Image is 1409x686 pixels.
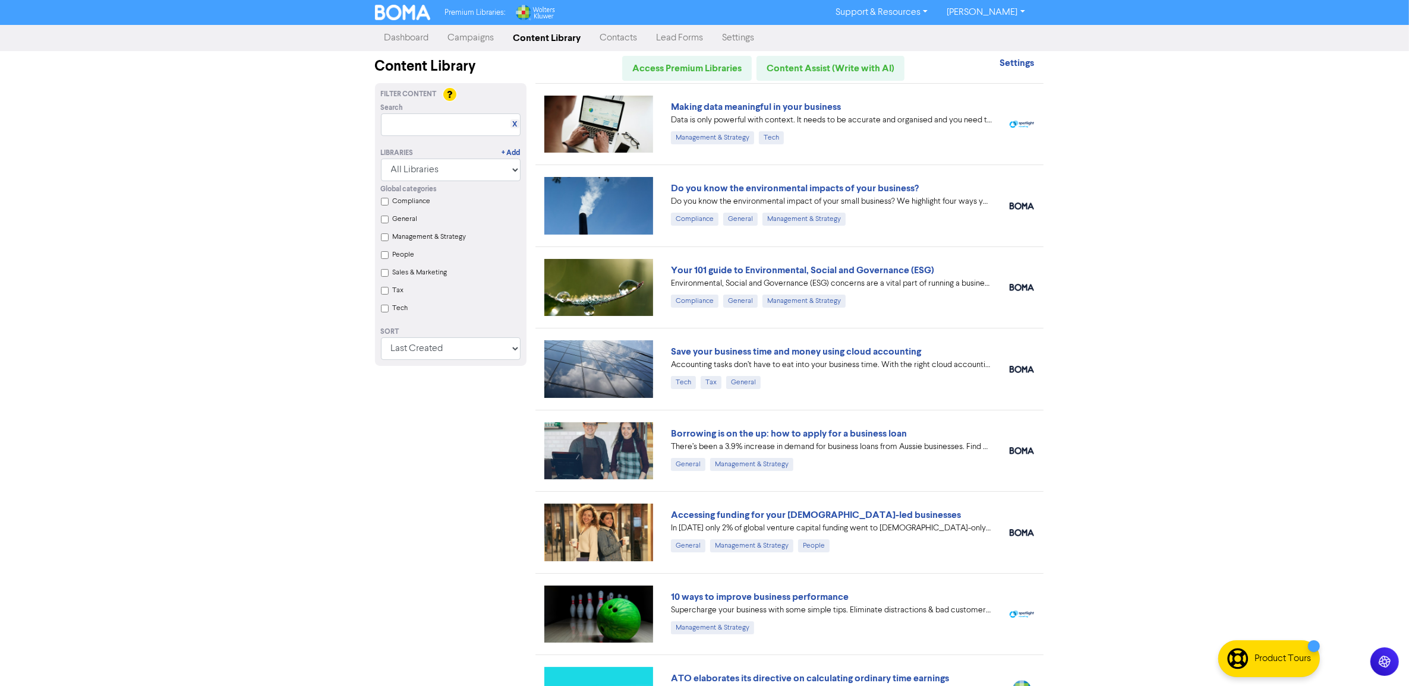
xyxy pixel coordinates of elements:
span: Premium Libraries: [445,9,505,17]
a: [PERSON_NAME] [937,3,1034,22]
a: Campaigns [439,26,504,50]
img: spotlight [1010,121,1034,128]
a: Do you know the environmental impacts of your business? [671,182,919,194]
div: General [671,458,705,471]
label: Sales & Marketing [393,267,447,278]
strong: Settings [1000,57,1034,69]
a: Borrowing is on the up: how to apply for a business loan [671,428,907,440]
div: Management & Strategy [762,295,846,308]
a: Your 101 guide to Environmental, Social and Governance (ESG) [671,264,934,276]
img: boma [1010,284,1034,291]
a: Accessing funding for your [DEMOGRAPHIC_DATA]-led businesses [671,509,961,521]
div: Do you know the environmental impact of your small business? We highlight four ways you can under... [671,195,992,208]
span: Search [381,103,404,113]
div: Supercharge your business with some simple tips. Eliminate distractions & bad customers, get a pl... [671,604,992,617]
img: BOMA Logo [375,5,431,20]
a: 10 ways to improve business performance [671,591,849,603]
div: Management & Strategy [710,458,793,471]
a: Lead Forms [647,26,713,50]
div: Compliance [671,213,718,226]
label: Tech [393,303,408,314]
img: spotlight [1010,611,1034,618]
div: Libraries [381,148,414,159]
div: Compliance [671,295,718,308]
div: Tech [759,131,784,144]
div: There’s been a 3.9% increase in demand for business loans from Aussie businesses. Find out the be... [671,441,992,453]
img: boma [1010,529,1034,536]
div: Tech [671,376,696,389]
div: Accounting tasks don’t have to eat into your business time. With the right cloud accounting softw... [671,359,992,371]
label: Management & Strategy [393,232,466,242]
div: General [726,376,761,389]
div: In 2024 only 2% of global venture capital funding went to female-only founding teams. We highligh... [671,522,992,535]
a: Settings [1000,59,1034,68]
a: Content Library [504,26,591,50]
iframe: Chat Widget [1350,629,1409,686]
div: Global categories [381,184,521,195]
div: Filter Content [381,89,521,100]
div: Management & Strategy [671,621,754,634]
label: General [393,214,418,225]
a: Save your business time and money using cloud accounting [671,346,921,358]
img: boma [1010,447,1034,454]
div: People [798,539,830,552]
img: boma_accounting [1010,366,1034,373]
div: Sort [381,327,521,337]
a: Content Assist (Write with AI) [756,56,904,81]
div: General [671,539,705,552]
a: Dashboard [375,26,439,50]
div: General [723,213,758,226]
a: + Add [502,148,521,159]
div: Management & Strategy [671,131,754,144]
div: Management & Strategy [762,213,846,226]
label: Compliance [393,196,431,207]
div: Environmental, Social and Governance (ESG) concerns are a vital part of running a business. Our 1... [671,277,992,290]
div: General [723,295,758,308]
div: Content Library [375,56,527,77]
div: Data is only powerful with context. It needs to be accurate and organised and you need to be clea... [671,114,992,127]
label: Tax [393,285,404,296]
img: boma [1010,203,1034,210]
a: Contacts [591,26,647,50]
a: Settings [713,26,764,50]
a: Access Premium Libraries [622,56,752,81]
label: People [393,249,415,260]
a: Making data meaningful in your business [671,101,841,113]
a: X [512,120,517,129]
img: Wolters Kluwer [515,5,555,20]
div: Management & Strategy [710,539,793,552]
a: ATO elaborates its directive on calculating ordinary time earnings [671,672,949,684]
div: Tax [701,376,721,389]
a: Support & Resources [826,3,937,22]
